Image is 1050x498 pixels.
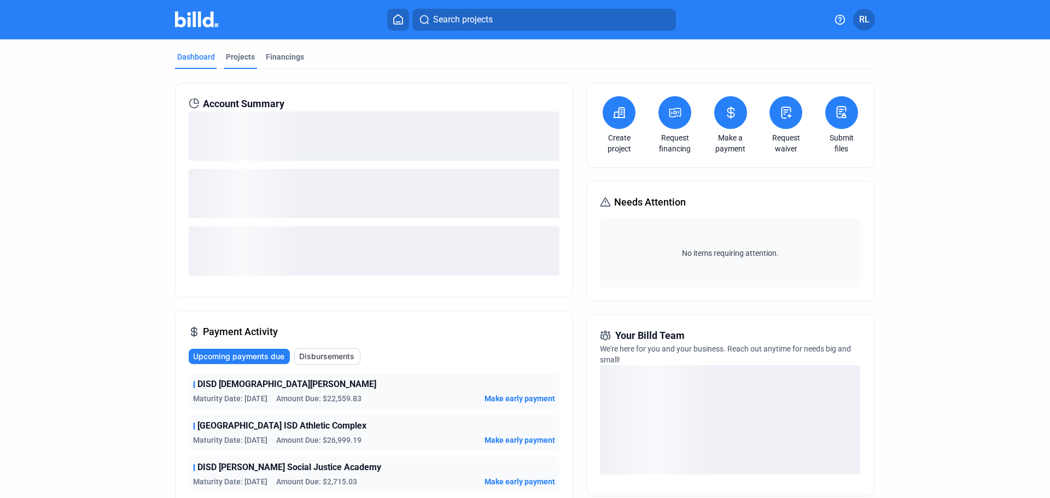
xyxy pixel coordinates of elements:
[604,248,856,259] span: No items requiring attention.
[822,132,861,154] a: Submit files
[193,393,267,404] span: Maturity Date: [DATE]
[600,132,638,154] a: Create project
[266,51,304,62] div: Financings
[299,351,354,362] span: Disbursements
[189,169,559,218] div: loading
[615,328,685,343] span: Your Billd Team
[193,351,284,362] span: Upcoming payments due
[711,132,750,154] a: Make a payment
[276,393,361,404] span: Amount Due: $22,559.83
[859,13,870,26] span: RL
[600,365,860,474] div: loading
[853,9,875,31] button: RL
[600,344,851,364] span: We're here for you and your business. Reach out anytime for needs big and small!
[189,112,559,161] div: loading
[175,11,218,27] img: Billd Company Logo
[412,9,676,31] button: Search projects
[189,226,559,276] div: loading
[226,51,255,62] div: Projects
[294,348,360,365] button: Disbursements
[276,435,361,446] span: Amount Due: $26,999.19
[485,476,555,487] button: Make early payment
[193,435,267,446] span: Maturity Date: [DATE]
[177,51,215,62] div: Dashboard
[614,195,686,210] span: Needs Attention
[485,435,555,446] button: Make early payment
[203,324,278,339] span: Payment Activity
[656,132,694,154] a: Request financing
[767,132,805,154] a: Request waiver
[193,476,267,487] span: Maturity Date: [DATE]
[203,96,284,112] span: Account Summary
[276,476,357,487] span: Amount Due: $2,715.03
[197,378,376,391] span: DISD [DEMOGRAPHIC_DATA][PERSON_NAME]
[189,349,290,364] button: Upcoming payments due
[197,461,381,474] span: DISD [PERSON_NAME] Social Justice Academy
[433,13,493,26] span: Search projects
[197,419,366,432] span: [GEOGRAPHIC_DATA] ISD Athletic Complex
[485,393,555,404] button: Make early payment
